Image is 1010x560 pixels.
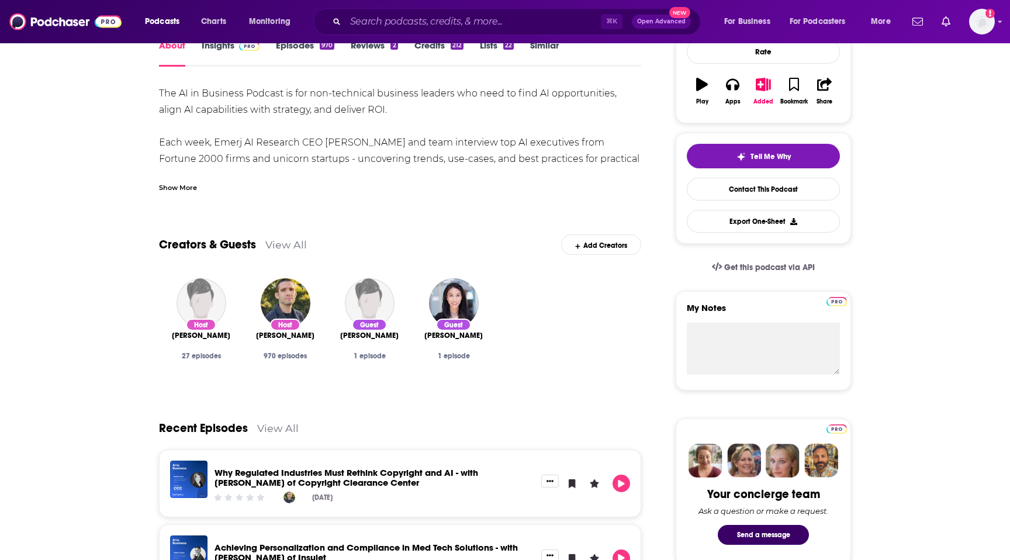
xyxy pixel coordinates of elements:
[779,70,809,112] button: Bookmark
[345,12,601,31] input: Search podcasts, credits, & more...
[429,278,479,328] img: Connie Chan
[782,12,863,31] button: open menu
[863,12,905,31] button: open menu
[804,444,838,478] img: Jon Profile
[256,331,314,340] a: Dan Faggella
[252,352,318,360] div: 970 episodes
[351,40,397,67] a: Reviews2
[193,12,233,31] a: Charts
[168,352,234,360] div: 27 episodes
[283,492,295,503] img: Dan Faggella
[241,12,306,31] button: open menu
[748,70,779,112] button: Added
[239,42,260,51] img: Podchaser Pro
[780,98,808,105] div: Bookmark
[871,13,891,30] span: More
[696,98,708,105] div: Play
[718,525,809,545] button: Send a message
[213,493,266,502] div: Community Rating: 0 out of 5
[826,424,847,434] img: Podchaser Pro
[707,487,820,502] div: Your concierge team
[421,352,486,360] div: 1 episode
[172,331,230,340] a: Matthew DeMello
[826,295,847,306] a: Pro website
[352,319,387,331] div: Guest
[727,444,761,478] img: Barbara Profile
[908,12,928,32] a: Show notifications dropdown
[503,42,514,50] div: 22
[937,12,955,32] a: Show notifications dropdown
[340,331,399,340] a: Roko Mijic
[601,14,622,29] span: ⌘ K
[790,13,846,30] span: For Podcasters
[561,234,641,255] div: Add Creators
[177,278,226,328] img: Matthew DeMello
[687,70,717,112] button: Play
[159,421,248,435] a: Recent Episodes
[826,423,847,434] a: Pro website
[320,42,334,50] div: 970
[159,40,185,67] a: About
[541,475,559,488] button: Show More Button
[345,278,395,328] img: Roko Mijic
[698,506,828,516] div: Ask a question or make a request.
[817,98,832,105] div: Share
[613,475,630,492] button: Play
[530,40,559,67] a: Similar
[750,152,791,161] span: Tell Me Why
[687,210,840,233] button: Export One-Sheet
[324,8,712,35] div: Search podcasts, credits, & more...
[261,278,310,328] a: Dan Faggella
[159,85,641,233] div: The AI in Business Podcast is for non-technical business leaders who need to find AI opportunitie...
[451,42,464,50] div: 212
[687,178,840,201] a: Contact This Podcast
[689,444,722,478] img: Sydney Profile
[159,237,256,252] a: Creators & Guests
[201,13,226,30] span: Charts
[257,422,299,434] a: View All
[414,40,464,67] a: Credits212
[265,238,307,251] a: View All
[586,475,603,492] button: Leave a Rating
[766,444,800,478] img: Jules Profile
[170,461,207,498] img: Why Regulated Industries Must Rethink Copyright and AI - with Roanie Levy of Copyright Clearance ...
[703,253,824,282] a: Get this podcast via API
[172,331,230,340] span: [PERSON_NAME]
[969,9,995,34] span: Logged in as patiencebaldacci
[985,9,995,18] svg: Add a profile image
[637,19,686,25] span: Open Advanced
[340,331,399,340] span: [PERSON_NAME]
[717,70,748,112] button: Apps
[390,42,397,50] div: 2
[810,70,840,112] button: Share
[724,13,770,30] span: For Business
[215,467,478,488] a: Why Regulated Industries Must Rethink Copyright and AI - with Roanie Levy of Copyright Clearance ...
[424,331,483,340] a: Connie Chan
[687,144,840,168] button: tell me why sparkleTell Me Why
[753,98,773,105] div: Added
[145,13,179,30] span: Podcasts
[312,493,333,502] div: [DATE]
[9,11,122,33] img: Podchaser - Follow, Share and Rate Podcasts
[202,40,260,67] a: InsightsPodchaser Pro
[563,475,581,492] button: Bookmark Episode
[826,297,847,306] img: Podchaser Pro
[137,12,195,31] button: open menu
[687,40,840,64] div: Rate
[424,331,483,340] span: [PERSON_NAME]
[480,40,514,67] a: Lists22
[969,9,995,34] button: Show profile menu
[687,302,840,323] label: My Notes
[632,15,691,29] button: Open AdvancedNew
[276,40,334,67] a: Episodes970
[249,13,290,30] span: Monitoring
[716,12,785,31] button: open menu
[186,319,216,331] div: Host
[736,152,746,161] img: tell me why sparkle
